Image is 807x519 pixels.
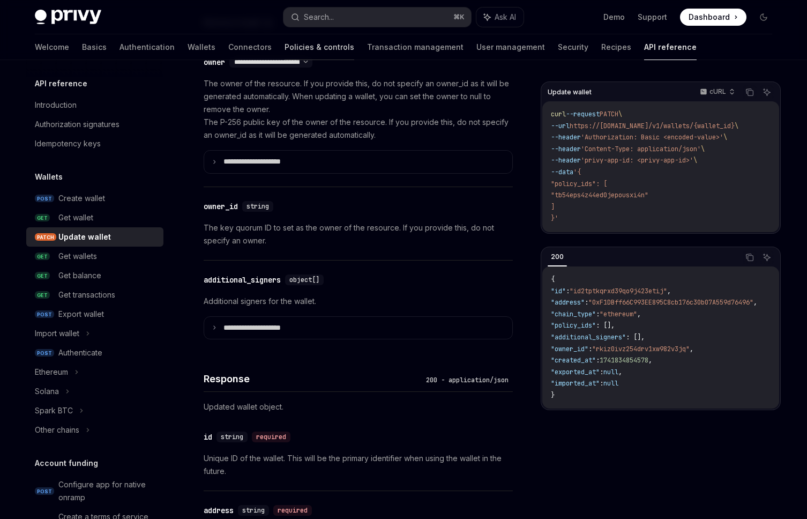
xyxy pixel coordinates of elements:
span: --header [551,156,581,165]
a: POSTAuthenticate [26,343,163,362]
a: User management [476,34,545,60]
span: "tb54eps4z44ed0jepousxi4n" [551,191,648,199]
p: Unique ID of the wallet. This will be the primary identifier when using the wallet in the future. [204,452,513,478]
span: null [603,379,618,388]
a: Authentication [119,34,175,60]
span: POST [35,487,54,495]
span: string [242,506,265,515]
a: Security [558,34,588,60]
div: Authenticate [58,346,102,359]
span: Ask AI [495,12,516,23]
span: POST [35,349,54,357]
div: Search... [304,11,334,24]
span: 'Authorization: Basic <encoded-value>' [581,133,723,142]
div: Ethereum [35,366,68,379]
span: POST [35,195,54,203]
h5: Wallets [35,170,63,183]
button: cURL [694,83,739,101]
span: "0xF1DBff66C993EE895C8cb176c30b07A559d76496" [588,298,753,307]
span: : [596,310,600,318]
a: GETGet transactions [26,285,163,305]
span: 'privy-app-id: <privy-app-id>' [581,156,693,165]
span: , [667,287,671,295]
a: POSTExport wallet [26,305,163,324]
div: Export wallet [58,308,104,321]
span: "rkiz0ivz254drv1xw982v3jq" [592,345,690,353]
div: owner_id [204,201,238,212]
span: --header [551,133,581,142]
span: --request [566,110,600,118]
span: string [221,433,243,441]
div: Update wallet [58,231,111,243]
div: 200 [548,250,567,263]
a: Dashboard [680,9,746,26]
span: \ [618,110,622,118]
span: "address" [551,298,585,307]
a: Idempotency keys [26,134,163,153]
div: Other chains [35,424,79,436]
span: { [551,275,555,284]
span: : [566,287,570,295]
span: : [600,379,603,388]
a: GETGet wallets [26,247,163,266]
span: : [600,368,603,376]
div: required [252,432,290,442]
a: GETGet balance [26,266,163,285]
img: dark logo [35,10,101,25]
a: GETGet wallet [26,208,163,227]
span: "imported_at" [551,379,600,388]
span: GET [35,253,50,261]
h4: Response [204,372,422,386]
span: } [551,391,555,399]
span: POST [35,310,54,318]
span: , [753,298,757,307]
span: GET [35,214,50,222]
span: : [588,345,592,353]
span: Update wallet [548,88,592,97]
span: 'Content-Type: application/json' [581,145,701,153]
div: 200 - application/json [422,375,513,385]
div: Get wallets [58,250,97,263]
span: ] [551,203,555,211]
span: ⌘ K [453,13,465,21]
button: Copy the contents from the code block [743,250,757,264]
span: : [585,298,588,307]
div: address [204,505,234,516]
button: Ask AI [760,250,774,264]
button: Ask AI [476,8,524,27]
span: }' [551,214,558,223]
div: Configure app for native onramp [58,478,157,504]
a: Wallets [188,34,215,60]
span: "created_at" [551,356,596,365]
span: https://[DOMAIN_NAME]/v1/wallets/{wallet_id} [570,122,735,130]
span: GET [35,272,50,280]
span: --url [551,122,570,130]
div: additional_signers [204,275,281,285]
span: PATCH [600,110,618,118]
div: Idempotency keys [35,137,101,150]
div: Solana [35,385,59,398]
a: Transaction management [367,34,464,60]
div: Authorization signatures [35,118,119,131]
p: cURL [709,87,726,96]
div: Create wallet [58,192,105,205]
span: : [596,356,600,365]
a: Connectors [228,34,272,60]
p: Additional signers for the wallet. [204,295,513,308]
span: , [690,345,693,353]
span: , [637,310,641,318]
span: GET [35,291,50,299]
button: Search...⌘K [283,8,471,27]
a: Policies & controls [285,34,354,60]
a: Authorization signatures [26,115,163,134]
a: Recipes [601,34,631,60]
div: Get wallet [58,211,93,224]
a: Introduction [26,95,163,115]
span: "owner_id" [551,345,588,353]
span: \ [693,156,697,165]
span: '{ [573,168,581,176]
span: "id2tptkqrxd39qo9j423etij" [570,287,667,295]
span: --data [551,168,573,176]
span: string [246,202,269,211]
span: "chain_type" [551,310,596,318]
